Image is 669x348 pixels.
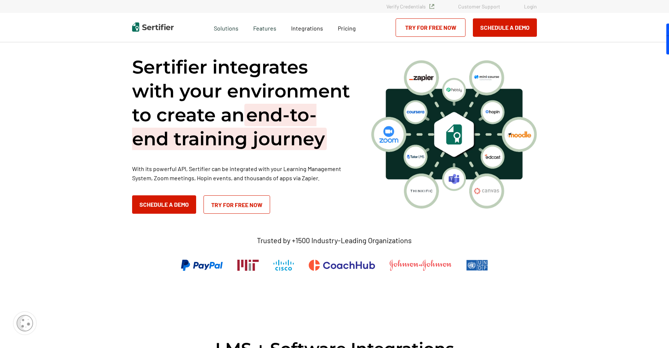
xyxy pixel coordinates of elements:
button: Schedule a Demo [473,18,537,37]
img: Cisco [273,260,294,271]
img: PayPal [181,260,223,271]
img: CoachHub [309,260,375,271]
a: Try for Free Now [396,18,466,37]
img: Massachusetts Institute of Technology [237,260,259,271]
iframe: Chat Widget [632,313,669,348]
button: Schedule a Demo [132,195,196,214]
img: Sertifier | Digital Credentialing Platform [132,22,174,32]
span: Features [253,23,276,32]
a: Pricing [338,23,356,32]
a: Try for Free Now [203,195,270,214]
a: Integrations [291,23,323,32]
a: Verify Credentials [386,3,434,10]
p: With its powerful API, Sertifier can be integrated with your Learning Management System, Zoom mee... [132,164,353,182]
span: Solutions [214,23,238,32]
img: Verified [429,4,434,9]
img: Johnson & Johnson [390,260,452,271]
img: Cookie Popup Icon [17,315,33,331]
img: UNDP [466,260,488,271]
a: Customer Support [458,3,500,10]
p: Trusted by +1500 Industry-Leading Organizations [257,236,412,245]
span: Integrations [291,25,323,32]
a: Login [524,3,537,10]
h1: Sertifier integrates with your environment to create an [132,55,353,151]
span: Pricing [338,25,356,32]
img: integrations hero [371,60,537,208]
